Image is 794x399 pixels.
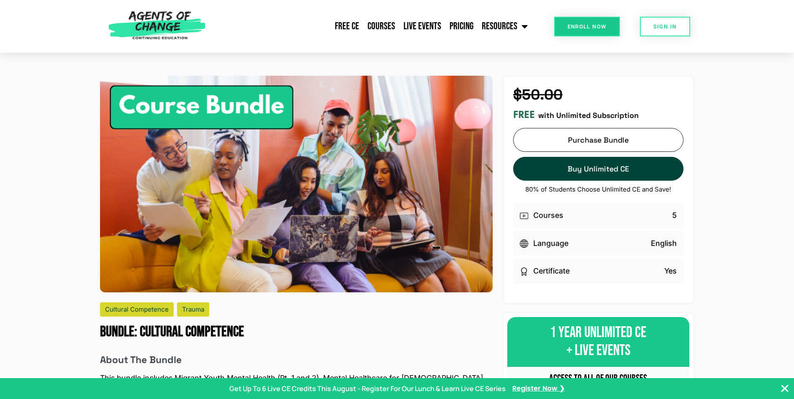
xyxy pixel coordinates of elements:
p: 80% of Students Choose Unlimited CE and Save! [513,186,684,193]
h4: $50.00 [513,86,684,104]
nav: Menu [210,16,532,37]
p: Yes [664,266,677,277]
a: Courses [363,16,399,37]
span: SIGN IN [653,24,677,29]
a: Live Events [399,16,445,37]
a: Resources [478,16,532,37]
a: Purchase Bundle [513,128,684,152]
h6: About The Bundle [100,354,493,366]
span: Purchase Bundle [568,136,629,144]
h1: Cultural Competence - 5 Credit CE Bundle [100,323,493,341]
span: Enroll Now [568,24,606,29]
div: with Unlimited Subscription [513,109,684,121]
p: Language [533,238,568,249]
p: Courses [533,210,563,221]
a: Enroll Now [554,17,620,36]
img: Cultural Competence - 5 Credit CE Bundle [100,76,493,292]
div: ACCESS TO ALL OF OUR COURSES [511,368,686,389]
span: Buy Unlimited CE [568,164,629,173]
button: Close Banner [780,384,790,394]
h3: FREE [513,109,535,121]
a: Buy Unlimited CE [513,157,684,181]
div: 1 YEAR UNLIMITED CE + LIVE EVENTS [507,317,689,367]
a: SIGN IN [640,17,690,36]
p: This bundle includes Migrant Youth Mental Health (Pt. 1 and 2), Mental Healthcare for [DEMOGRAPHI... [100,373,493,395]
p: Certificate [533,266,570,277]
a: Register Now ❯ [512,384,565,394]
div: Trauma [177,302,209,317]
p: English [651,238,677,249]
a: Pricing [445,16,478,37]
div: Cultural Competence [100,302,174,317]
a: Free CE [331,16,363,37]
p: 5 [672,210,677,221]
p: Get Up To 6 Live CE Credits This August - Register For Our Lunch & Learn Live CE Series [229,384,506,394]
